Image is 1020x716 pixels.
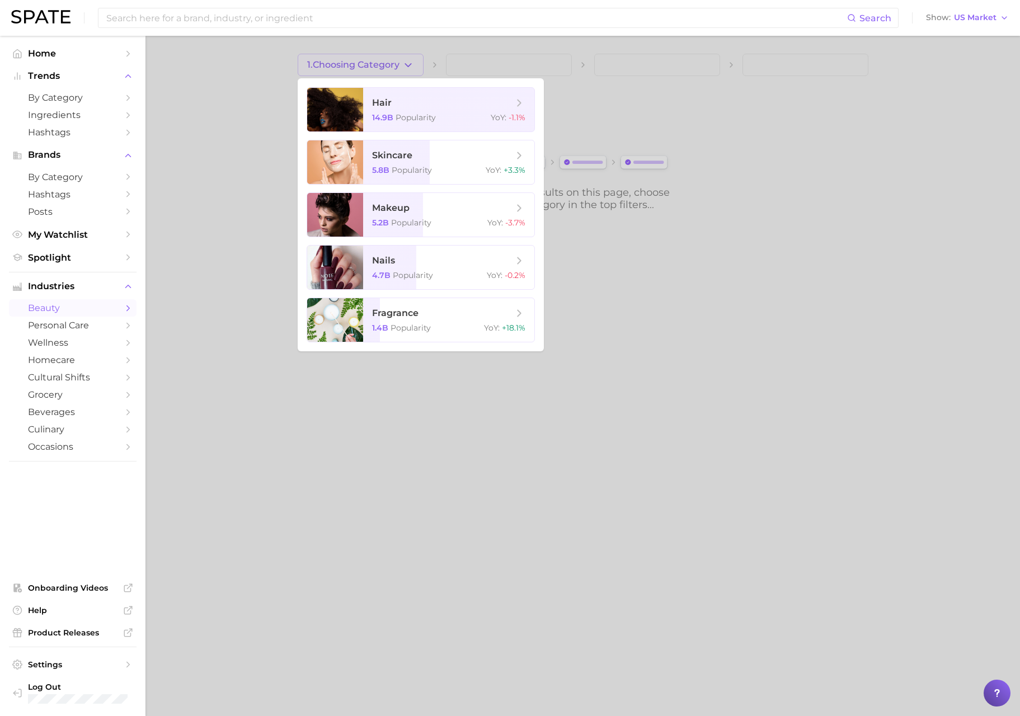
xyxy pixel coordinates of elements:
[484,323,500,333] span: YoY :
[28,628,117,638] span: Product Releases
[28,48,117,59] span: Home
[9,45,137,62] a: Home
[28,682,128,692] span: Log Out
[9,602,137,619] a: Help
[372,323,388,333] span: 1.4b
[9,278,137,295] button: Industries
[28,206,117,217] span: Posts
[28,355,117,365] span: homecare
[502,323,525,333] span: +18.1%
[9,679,137,707] a: Log out. Currently logged in with e-mail yumi.toki@spate.nyc.
[28,281,117,291] span: Industries
[9,89,137,106] a: by Category
[28,303,117,313] span: beauty
[372,218,389,228] span: 5.2b
[372,97,392,108] span: hair
[9,334,137,351] a: wellness
[391,323,431,333] span: Popularity
[9,403,137,421] a: beverages
[391,218,431,228] span: Popularity
[28,424,117,435] span: culinary
[859,13,891,23] span: Search
[9,421,137,438] a: culinary
[9,317,137,334] a: personal care
[372,150,412,161] span: skincare
[28,110,117,120] span: Ingredients
[372,270,391,280] span: 4.7b
[28,337,117,348] span: wellness
[28,127,117,138] span: Hashtags
[509,112,525,123] span: -1.1%
[28,189,117,200] span: Hashtags
[9,186,137,203] a: Hashtags
[28,172,117,182] span: by Category
[9,438,137,455] a: occasions
[28,407,117,417] span: beverages
[926,15,951,21] span: Show
[486,165,501,175] span: YoY :
[28,583,117,593] span: Onboarding Videos
[9,656,137,673] a: Settings
[28,389,117,400] span: grocery
[9,124,137,141] a: Hashtags
[28,71,117,81] span: Trends
[504,165,525,175] span: +3.3%
[372,308,419,318] span: fragrance
[505,270,525,280] span: -0.2%
[372,165,389,175] span: 5.8b
[491,112,506,123] span: YoY :
[9,203,137,220] a: Posts
[298,78,544,351] ul: 1.Choosing Category
[9,226,137,243] a: My Watchlist
[954,15,997,21] span: US Market
[28,92,117,103] span: by Category
[9,624,137,641] a: Product Releases
[9,369,137,386] a: cultural shifts
[28,320,117,331] span: personal care
[28,150,117,160] span: Brands
[9,168,137,186] a: by Category
[9,580,137,596] a: Onboarding Videos
[28,660,117,670] span: Settings
[372,112,393,123] span: 14.9b
[9,299,137,317] a: beauty
[9,249,137,266] a: Spotlight
[28,605,117,615] span: Help
[28,252,117,263] span: Spotlight
[28,441,117,452] span: occasions
[372,202,410,213] span: makeup
[9,386,137,403] a: grocery
[392,165,432,175] span: Popularity
[396,112,436,123] span: Popularity
[9,106,137,124] a: Ingredients
[9,68,137,84] button: Trends
[393,270,433,280] span: Popularity
[28,229,117,240] span: My Watchlist
[28,372,117,383] span: cultural shifts
[372,255,395,266] span: nails
[487,270,502,280] span: YoY :
[487,218,503,228] span: YoY :
[9,147,137,163] button: Brands
[11,10,70,23] img: SPATE
[9,351,137,369] a: homecare
[105,8,847,27] input: Search here for a brand, industry, or ingredient
[923,11,1012,25] button: ShowUS Market
[505,218,525,228] span: -3.7%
